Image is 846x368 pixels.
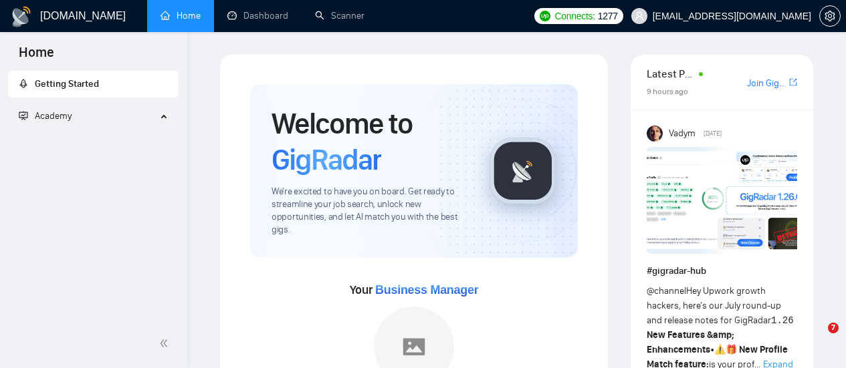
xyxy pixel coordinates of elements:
code: 1.26 [771,315,794,326]
span: GigRadar [272,142,381,178]
li: Getting Started [8,71,179,98]
span: 7 [828,323,839,333]
span: We're excited to have you on board. Get ready to streamline your job search, unlock new opportuni... [272,186,468,236]
span: Connects: [554,9,595,23]
span: Your [350,283,479,297]
a: export [789,76,797,89]
span: Vadym [669,126,696,141]
span: 🎁 [726,344,737,355]
span: export [789,77,797,87]
span: Getting Started [35,78,99,89]
a: searchScanner [315,10,364,21]
span: @channel [647,285,686,297]
h1: Welcome to [272,106,468,178]
a: setting [819,11,841,21]
h1: # gigradar-hub [647,264,797,279]
a: homeHome [161,10,201,21]
span: Academy [19,110,72,122]
span: double-left [159,337,173,350]
strong: New Features &amp; Enhancements [647,329,734,355]
span: Home [8,43,65,71]
span: [DATE] [704,128,722,140]
img: logo [11,6,32,27]
span: Latest Posts from the GigRadar Community [647,65,695,82]
img: F09AC4U7ATU-image.png [647,147,807,254]
img: Vadym [647,126,663,142]
span: Academy [35,110,72,122]
button: setting [819,5,841,27]
iframe: Intercom live chat [801,323,833,355]
img: gigradar-logo.png [490,138,556,204]
span: fund-projection-screen [19,111,28,120]
span: Business Manager [375,283,478,297]
span: ⚠️ [714,344,726,355]
span: 1277 [598,9,618,23]
a: Join GigRadar Slack Community [747,76,786,91]
img: upwork-logo.png [540,11,550,21]
a: dashboardDashboard [227,10,288,21]
span: rocket [19,79,28,88]
span: 9 hours ago [647,87,688,96]
span: user [635,11,644,21]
